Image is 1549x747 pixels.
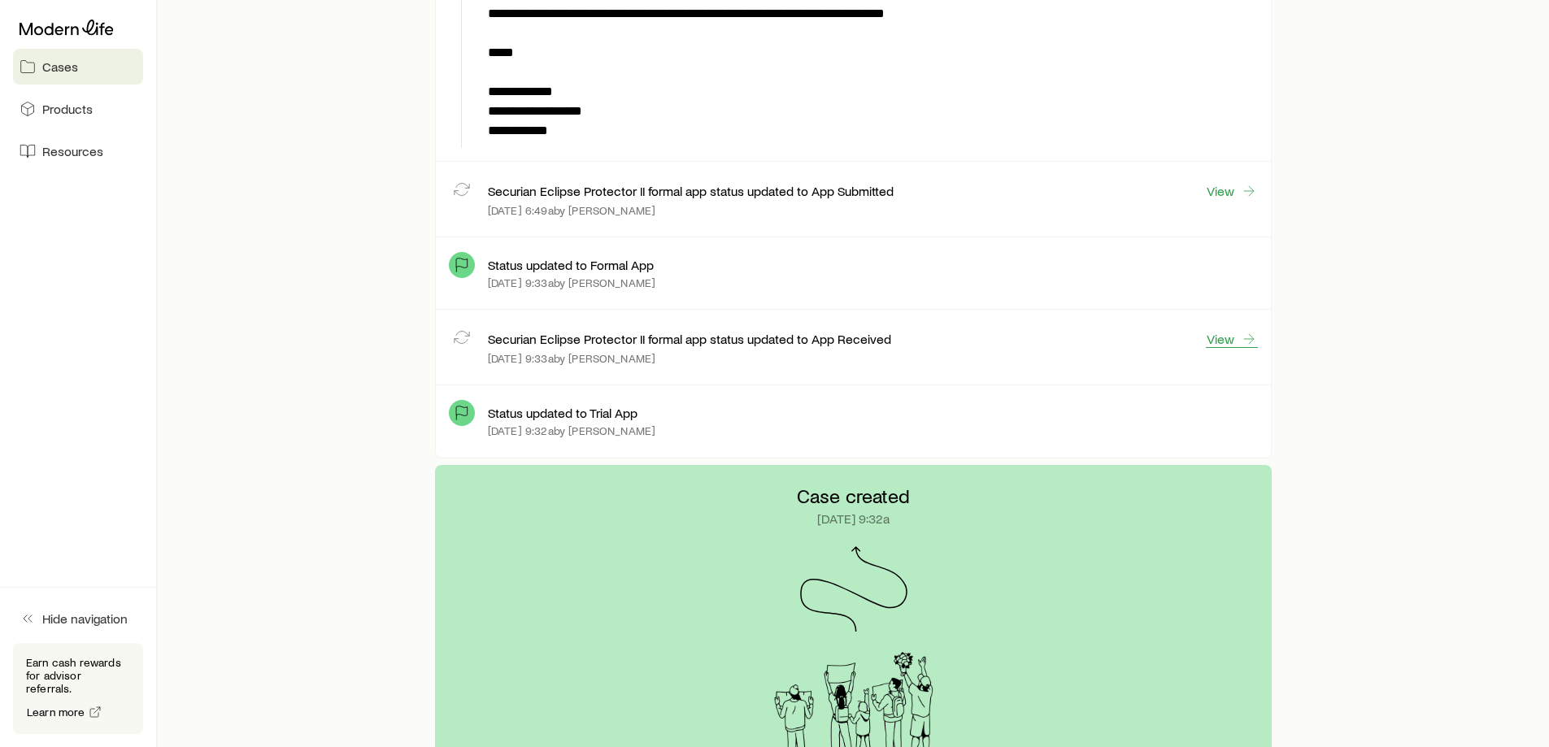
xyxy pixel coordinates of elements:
[13,91,143,127] a: Products
[13,133,143,169] a: Resources
[42,59,78,75] span: Cases
[488,257,654,273] p: Status updated to Formal App
[488,405,637,421] p: Status updated to Trial App
[488,331,891,347] p: Securian Eclipse Protector II formal app status updated to App Received
[1206,182,1258,200] a: View
[26,656,130,695] p: Earn cash rewards for advisor referrals.
[817,510,890,527] p: [DATE] 9:32a
[27,706,85,718] span: Learn more
[1206,330,1258,348] a: View
[488,183,894,199] p: Securian Eclipse Protector II formal app status updated to App Submitted
[488,276,655,289] p: [DATE] 9:33a by [PERSON_NAME]
[42,101,93,117] span: Products
[42,610,128,627] span: Hide navigation
[797,484,910,507] p: Case created
[488,424,655,437] p: [DATE] 9:32a by [PERSON_NAME]
[13,49,143,85] a: Cases
[42,143,103,159] span: Resources
[13,601,143,636] button: Hide navigation
[488,352,655,365] p: [DATE] 9:33a by [PERSON_NAME]
[13,643,143,734] div: Earn cash rewards for advisor referrals.Learn more
[488,204,655,217] p: [DATE] 6:49a by [PERSON_NAME]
